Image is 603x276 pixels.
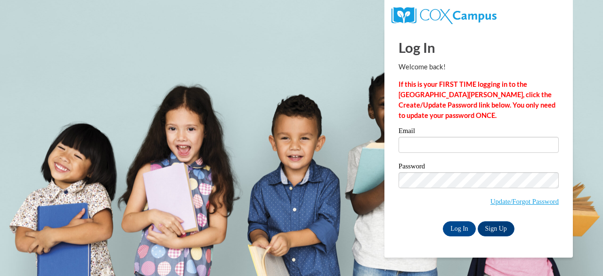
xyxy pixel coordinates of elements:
[399,38,559,57] h1: Log In
[490,198,559,205] a: Update/Forgot Password
[391,11,497,19] a: COX Campus
[391,7,497,24] img: COX Campus
[443,221,476,236] input: Log In
[399,80,555,119] strong: If this is your FIRST TIME logging in to the [GEOGRAPHIC_DATA][PERSON_NAME], click the Create/Upd...
[399,127,559,137] label: Email
[478,221,514,236] a: Sign Up
[399,163,559,172] label: Password
[399,62,559,72] p: Welcome back!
